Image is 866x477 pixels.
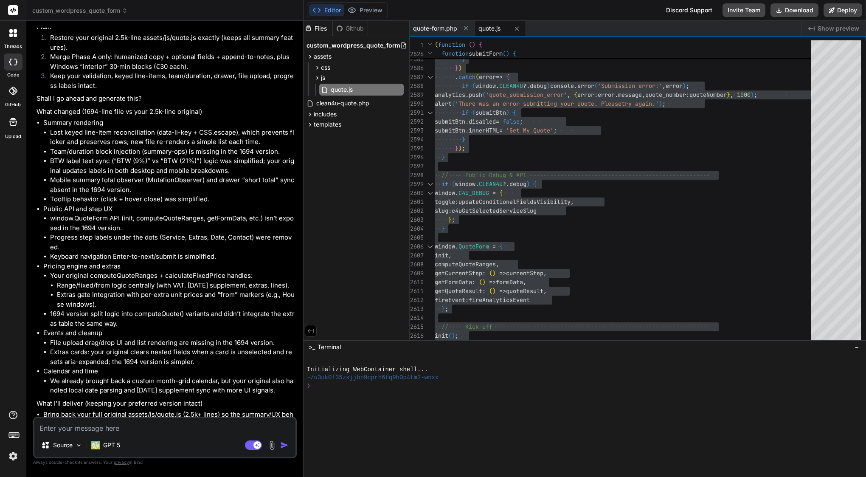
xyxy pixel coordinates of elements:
[754,91,757,99] span: ;
[458,243,489,250] span: QuoteForm
[824,3,862,17] button: Deploy
[492,287,496,295] span: )
[5,133,21,140] label: Upload
[469,296,530,304] span: fireAnalyticsEvent
[482,278,486,286] span: )
[435,269,482,277] span: getCurrentStep
[472,82,475,90] span: (
[50,128,295,147] li: Lost keyed line-item reconciliation (data-li-key + CSS.escape), which prevents flicker and preser...
[114,460,129,465] span: privacy
[445,305,448,313] span: ;
[306,41,400,50] span: custom_wordpress_quote_form
[410,135,424,144] div: 2594
[642,91,645,99] span: ,
[318,343,341,351] span: Terminal
[410,331,424,340] div: 2616
[577,91,594,99] span: error
[410,162,424,171] div: 2597
[462,144,465,152] span: ;
[482,91,486,99] span: (
[435,278,472,286] span: getFormData
[43,367,295,376] p: Calendar and time
[567,91,571,99] span: ,
[594,91,598,99] span: :
[686,82,689,90] span: ;
[441,171,611,179] span: // --- Public Debug & API ------------------------
[486,91,567,99] span: 'quote_submission_error'
[50,309,295,328] li: 1694 version split logic into computeQuote() variants and didn’t integrate the extras table the s...
[496,82,499,90] span: .
[520,118,523,125] span: ;
[410,260,424,269] div: 2608
[533,180,537,188] span: {
[410,322,424,331] div: 2615
[479,278,482,286] span: (
[410,278,424,287] div: 2610
[50,147,295,157] li: Team/duration block injection (summary-ops) is missing in the 1694 version.
[751,91,754,99] span: )
[462,82,469,90] span: if
[543,269,547,277] span: ,
[489,269,492,277] span: (
[686,91,689,99] span: :
[482,287,486,295] span: :
[503,118,520,125] span: false
[50,195,295,204] li: Tooltip behavior (click + hover close) was simplified.
[469,127,499,134] span: innerHTML
[462,55,465,63] span: }
[410,99,424,108] div: 2590
[513,109,516,116] span: {
[458,73,475,81] span: catch
[50,233,295,252] li: Progress step labels under the dots (Service, Extras, Date, Contact) were removed.
[410,117,424,126] div: 2592
[43,410,295,429] li: Bring back your full original assets/js/quote.js (2.5k+ lines) so the summary/UX behaves exactly ...
[611,323,710,330] span: -----------------------------
[410,41,424,50] span: 1
[448,251,452,259] span: ,
[425,108,436,117] div: Click to collapse the range.
[472,278,475,286] span: :
[479,73,496,81] span: error
[410,313,424,322] div: 2614
[441,225,445,232] span: }
[57,281,295,291] li: Range/fixed/from logic centrally (with VAT, [DATE] supplement, extras, lines).
[50,347,295,367] li: Extras cards: your original clears nested fields when a card is unselected and resets aria-expand...
[462,109,469,116] span: if
[475,82,496,90] span: window
[413,24,457,33] span: quote-form.php
[455,144,458,152] span: }
[479,41,482,48] span: {
[441,153,445,161] span: }
[410,206,424,215] div: 2602
[506,109,509,116] span: )
[410,144,424,153] div: 2595
[496,118,499,125] span: =
[435,41,438,48] span: (
[333,24,368,33] div: Github
[723,3,765,17] button: Invite Team
[737,91,751,99] span: 1000
[425,180,436,189] div: Click to collapse the range.
[526,180,530,188] span: )
[577,82,594,90] span: error
[425,242,436,251] div: Click to collapse the range.
[307,382,310,390] span: ❯
[410,233,424,242] div: 2605
[410,189,424,198] div: 2600
[465,91,469,99] span: .
[472,41,475,48] span: )
[475,109,506,116] span: submitBtn
[496,278,523,286] span: formData
[574,82,577,90] span: .
[689,91,727,99] span: quoteNumber
[435,296,465,304] span: fireEvent
[43,33,295,52] li: Restore your original 2.5k-line assets/js/quote.js exactly (keeps all summary features).
[43,52,295,71] li: Merge Phase A only: humanized copy + optional fields + append-to-notes, plus Windows “interior” 3...
[455,64,458,72] span: }
[441,323,611,330] span: // --- Kick-off ----------------------------------
[683,82,686,90] span: )
[506,127,554,134] span: 'Get My Quote'
[301,24,332,33] div: Files
[458,64,462,72] span: )
[50,156,295,175] li: BTW label text sync (“BTW (9%)” vs “BTW (21%)”) logic was simplified; your original updates label...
